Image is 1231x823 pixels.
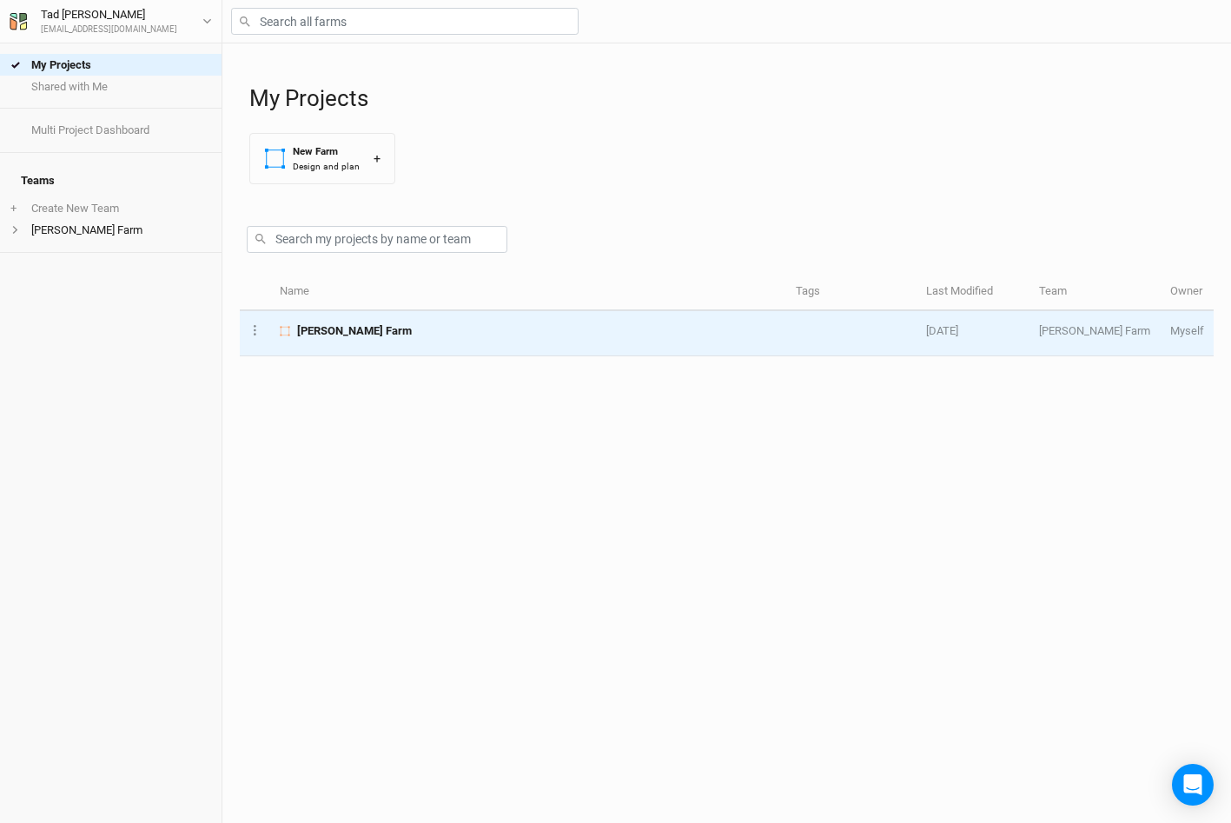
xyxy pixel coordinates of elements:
[1172,764,1214,806] div: Open Intercom Messenger
[10,202,17,216] span: +
[1029,274,1160,311] th: Team
[41,6,177,23] div: Tad [PERSON_NAME]
[41,23,177,37] div: [EMAIL_ADDRESS][DOMAIN_NAME]
[293,144,360,159] div: New Farm
[374,149,381,168] div: +
[249,85,1214,112] h1: My Projects
[297,323,412,339] span: Cadwell Farm
[1170,324,1204,337] span: tad@larklea.com
[926,324,958,337] span: Aug 27, 2025 11:46 AM
[270,274,786,311] th: Name
[1029,311,1160,356] td: [PERSON_NAME] Farm
[917,274,1029,311] th: Last Modified
[1161,274,1214,311] th: Owner
[247,226,507,253] input: Search my projects by name or team
[293,160,360,173] div: Design and plan
[231,8,579,35] input: Search all farms
[10,163,211,198] h4: Teams
[786,274,917,311] th: Tags
[9,5,213,37] button: Tad [PERSON_NAME][EMAIL_ADDRESS][DOMAIN_NAME]
[249,133,395,184] button: New FarmDesign and plan+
